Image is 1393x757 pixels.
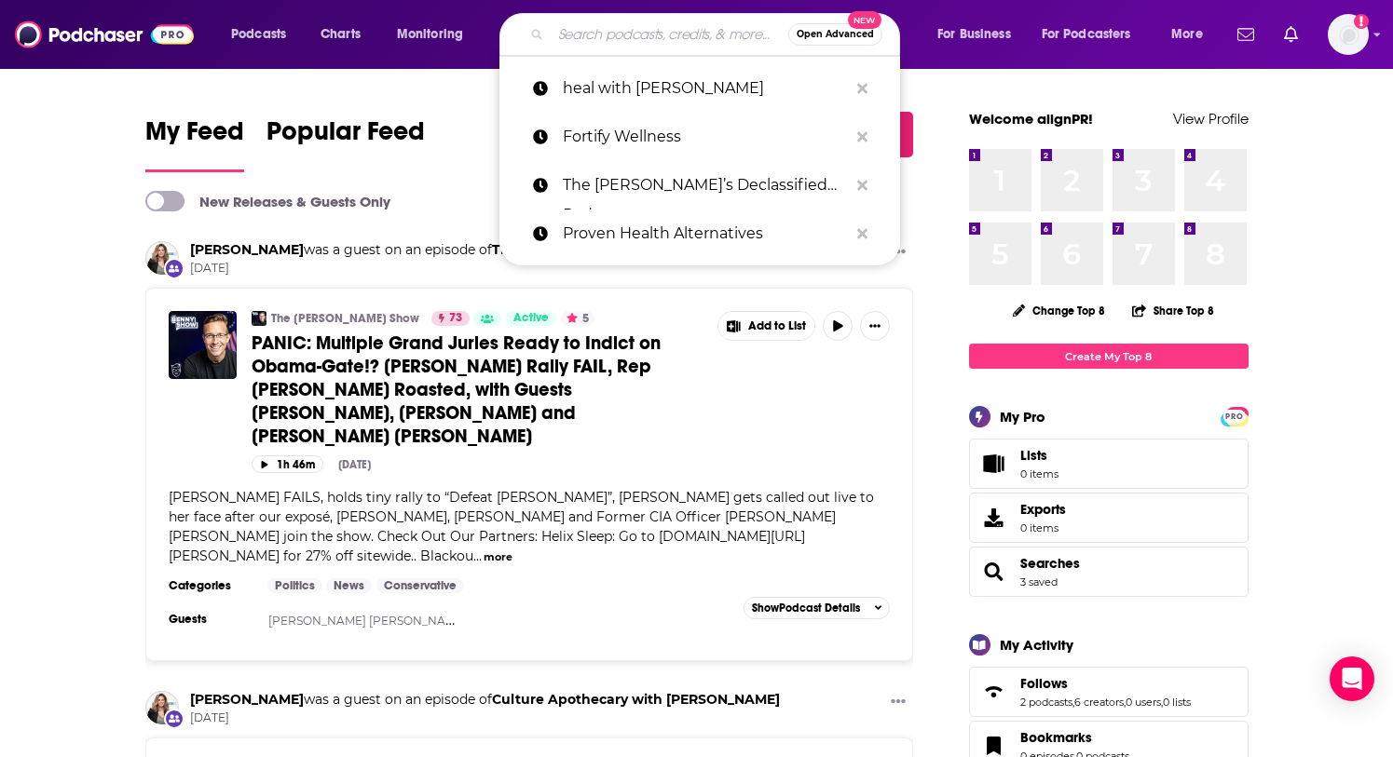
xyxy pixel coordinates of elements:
[1020,521,1066,534] span: 0 items
[748,319,806,333] span: Add to List
[1000,636,1073,654] div: My Activity
[1072,696,1074,709] span: ,
[1020,555,1080,572] a: Searches
[1020,447,1058,464] span: Lists
[1158,20,1226,49] button: open menu
[169,489,874,564] span: [PERSON_NAME] FAILS, holds tiny rally to “Defeat [PERSON_NAME]”, [PERSON_NAME] gets called out li...
[169,311,237,379] img: PANIC: Multiple Grand Juries Ready to Indict on Obama-Gate!? Newsom Rally FAIL, Rep Crockett Roas...
[848,11,881,29] span: New
[883,241,913,264] button: Show More Button
[190,241,677,259] h3: was a guest on an episode of
[1328,14,1369,55] button: Show profile menu
[1020,501,1066,518] span: Exports
[1042,21,1131,47] span: For Podcasters
[266,115,425,158] span: Popular Feed
[937,21,1011,47] span: For Business
[1020,675,1068,692] span: Follows
[499,113,900,161] a: Fortify Wellness
[969,547,1249,597] span: Searches
[231,21,286,47] span: Podcasts
[752,602,860,615] span: Show Podcast Details
[969,493,1249,543] a: Exports
[924,20,1034,49] button: open menu
[718,312,815,340] button: Show More Button
[190,261,677,277] span: [DATE]
[506,311,556,326] a: Active
[376,578,464,593] a: Conservative
[169,612,253,627] h3: Guests
[1020,467,1058,480] span: 0 items
[190,241,304,258] a: Jillian Michaels
[1124,696,1126,709] span: ,
[431,311,470,326] a: 73
[1074,696,1124,709] a: 6 creators
[484,549,512,565] button: more
[561,311,594,326] button: 5
[267,578,322,593] a: Politics
[969,439,1249,489] a: Lists
[1020,675,1191,692] a: Follows
[15,17,194,52] a: Podchaser - Follow, Share and Rate Podcasts
[1223,409,1246,423] a: PRO
[1223,410,1246,424] span: PRO
[563,64,848,113] p: heal with kelly
[883,691,913,714] button: Show More Button
[252,455,323,473] button: 1h 46m
[190,691,780,709] h3: was a guest on an episode of
[969,667,1249,717] span: Follows
[145,241,179,275] img: Jillian Michaels
[1328,14,1369,55] img: User Profile
[145,115,244,172] a: My Feed
[271,311,419,326] a: The [PERSON_NAME] Show
[1020,729,1129,746] a: Bookmarks
[499,210,900,258] a: Proven Health Alternatives
[218,20,310,49] button: open menu
[1163,696,1191,709] a: 0 lists
[326,578,372,593] a: News
[1330,656,1374,701] div: Open Intercom Messenger
[338,458,371,471] div: [DATE]
[976,451,1013,477] span: Lists
[744,597,891,619] button: ShowPodcast Details
[1161,696,1163,709] span: ,
[1277,19,1305,50] a: Show notifications dropdown
[1126,696,1161,709] a: 0 users
[190,691,304,708] a: Jillian Michaels
[976,679,1013,705] a: Follows
[449,309,462,328] span: 73
[976,505,1013,531] span: Exports
[190,710,780,726] span: [DATE]
[1020,447,1047,464] span: Lists
[1020,729,1092,746] span: Bookmarks
[266,115,425,172] a: Popular Feed
[145,191,390,211] a: New Releases & Guests Only
[1328,14,1369,55] span: Logged in as alignPR
[492,241,677,258] a: The Benny Show
[797,30,874,39] span: Open Advanced
[969,110,1093,128] a: Welcome alignPR!
[1000,408,1045,426] div: My Pro
[252,311,266,326] img: The Benny Show
[1002,299,1117,322] button: Change Top 8
[308,20,372,49] a: Charts
[1131,292,1215,329] button: Share Top 8
[563,113,848,161] p: Fortify Wellness
[969,344,1249,369] a: Create My Top 8
[1354,14,1369,29] svg: Add a profile image
[169,578,253,593] h3: Categories
[321,21,361,47] span: Charts
[860,311,890,341] button: Show More Button
[252,331,704,448] a: PANIC: Multiple Grand Juries Ready to Indict on Obama-Gate!? [PERSON_NAME] Rally FAIL, Rep [PERSO...
[976,559,1013,585] a: Searches
[499,64,900,113] a: heal with [PERSON_NAME]
[1171,21,1203,47] span: More
[1230,19,1262,50] a: Show notifications dropdown
[145,691,179,724] img: Jillian Michaels
[492,691,780,708] a: Culture Apothecary with Alex Clark
[164,258,184,278] div: New Appearance
[397,21,463,47] span: Monitoring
